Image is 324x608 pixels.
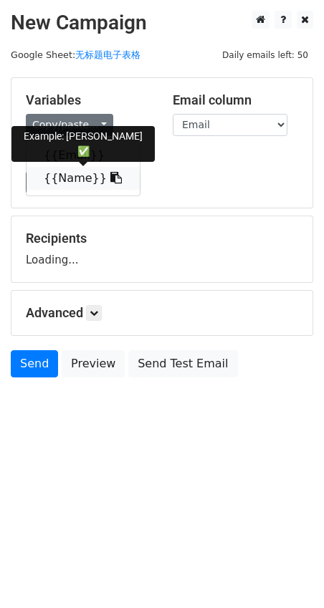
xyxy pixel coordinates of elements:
[26,231,298,246] h5: Recipients
[75,49,140,60] a: 无标题电子表格
[128,350,237,377] a: Send Test Email
[11,126,155,162] div: Example: [PERSON_NAME] ✅
[217,47,313,63] span: Daily emails left: 50
[26,305,298,321] h5: Advanced
[62,350,125,377] a: Preview
[252,539,324,608] iframe: Chat Widget
[11,11,313,35] h2: New Campaign
[27,167,140,190] a: {{Name}}
[26,231,298,268] div: Loading...
[11,350,58,377] a: Send
[173,92,298,108] h5: Email column
[217,49,313,60] a: Daily emails left: 50
[11,49,140,60] small: Google Sheet:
